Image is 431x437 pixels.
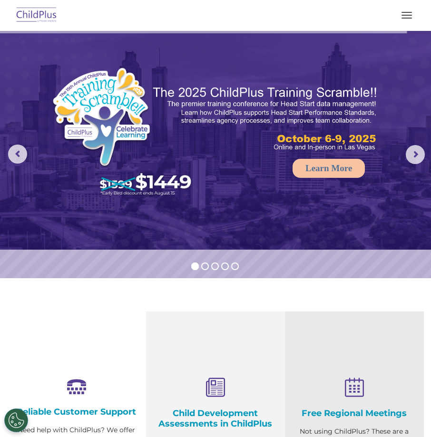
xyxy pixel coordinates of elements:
[292,408,417,418] h4: Free Regional Meetings
[14,407,139,417] h4: Reliable Customer Support
[153,408,278,429] h4: Child Development Assessments in ChildPlus
[14,4,59,27] img: ChildPlus by Procare Solutions
[293,159,365,178] a: Learn More
[4,408,28,432] button: Cookies Settings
